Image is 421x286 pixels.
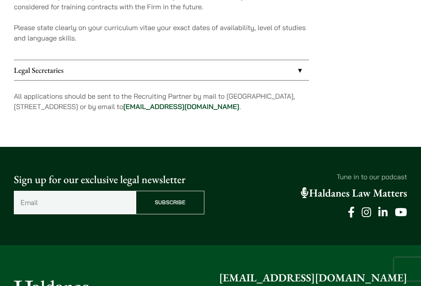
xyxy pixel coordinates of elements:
a: [EMAIL_ADDRESS][DOMAIN_NAME] [219,271,407,285]
input: Email [14,191,136,214]
a: Haldanes Law Matters [301,186,407,200]
p: Sign up for our exclusive legal newsletter [14,172,204,188]
p: All applications should be sent to the Recruiting Partner by mail to [GEOGRAPHIC_DATA], [STREET_A... [14,91,309,112]
input: Subscribe [136,191,204,214]
a: Legal Secretaries [14,60,309,80]
p: Please state clearly on your curriculum vitae your exact dates of availability, level of studies ... [14,22,309,43]
p: Tune in to our podcast [217,172,407,182]
a: [EMAIL_ADDRESS][DOMAIN_NAME] [123,102,239,111]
